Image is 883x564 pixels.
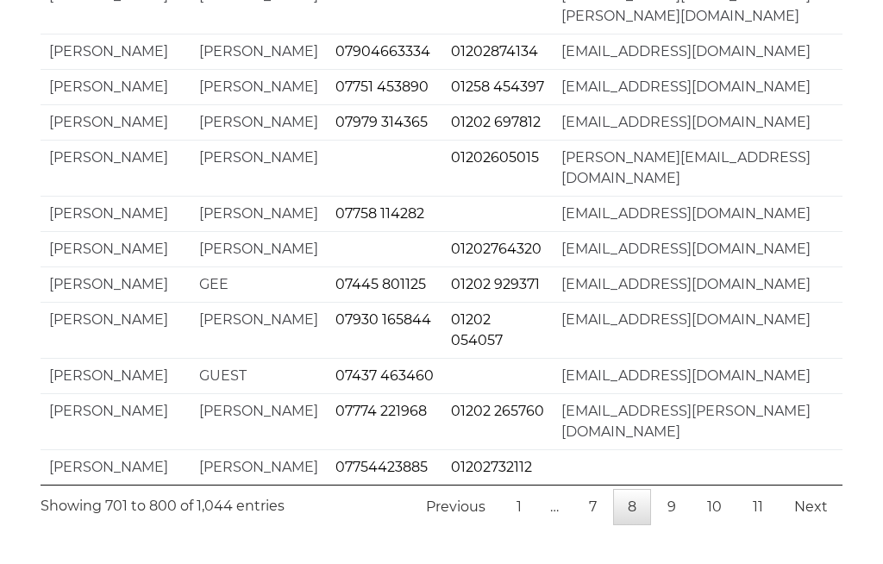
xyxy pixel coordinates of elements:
[41,104,191,140] td: [PERSON_NAME]
[41,358,191,393] td: [PERSON_NAME]
[41,231,191,266] td: [PERSON_NAME]
[41,140,191,196] td: [PERSON_NAME]
[451,149,539,166] a: 01202605015
[451,241,542,257] a: 01202764320
[553,231,842,266] td: [EMAIL_ADDRESS][DOMAIN_NAME]
[41,196,191,231] td: [PERSON_NAME]
[553,266,842,302] td: [EMAIL_ADDRESS][DOMAIN_NAME]
[553,302,842,358] td: [EMAIL_ADDRESS][DOMAIN_NAME]
[41,449,191,485] td: [PERSON_NAME]
[553,69,842,104] td: [EMAIL_ADDRESS][DOMAIN_NAME]
[780,489,842,525] a: Next
[553,140,842,196] td: [PERSON_NAME][EMAIL_ADDRESS][DOMAIN_NAME]
[41,393,191,449] td: [PERSON_NAME]
[41,266,191,302] td: [PERSON_NAME]
[41,34,191,69] td: [PERSON_NAME]
[191,104,327,140] td: [PERSON_NAME]
[191,69,327,104] td: [PERSON_NAME]
[553,196,842,231] td: [EMAIL_ADDRESS][DOMAIN_NAME]
[335,311,431,328] a: 07930 165844
[451,78,544,95] a: 01258 454397
[191,231,327,266] td: [PERSON_NAME]
[191,393,327,449] td: [PERSON_NAME]
[191,34,327,69] td: [PERSON_NAME]
[411,489,500,525] a: Previous
[191,266,327,302] td: GEE
[335,459,428,475] a: 07754423885
[41,69,191,104] td: [PERSON_NAME]
[536,498,573,515] span: …
[553,358,842,393] td: [EMAIL_ADDRESS][DOMAIN_NAME]
[335,403,427,419] a: 07774 221968
[451,459,532,475] a: 01202732112
[191,140,327,196] td: [PERSON_NAME]
[653,489,691,525] a: 9
[451,403,544,419] a: 01202 265760
[191,302,327,358] td: [PERSON_NAME]
[502,489,536,525] a: 1
[574,489,611,525] a: 7
[335,205,424,222] a: 07758 114282
[553,393,842,449] td: [EMAIL_ADDRESS][PERSON_NAME][DOMAIN_NAME]
[738,489,778,525] a: 11
[191,449,327,485] td: [PERSON_NAME]
[335,114,428,130] a: 07979 314365
[191,196,327,231] td: [PERSON_NAME]
[451,311,503,348] a: 01202 054057
[451,114,541,130] a: 01202 697812
[613,489,651,525] a: 8
[335,43,430,60] a: 07904663334
[451,276,540,292] a: 01202 929371
[191,358,327,393] td: GUEST
[553,104,842,140] td: [EMAIL_ADDRESS][DOMAIN_NAME]
[335,367,434,384] a: 07437 463460
[335,78,429,95] a: 07751 453890
[553,34,842,69] td: [EMAIL_ADDRESS][DOMAIN_NAME]
[335,276,426,292] a: 07445 801125
[692,489,736,525] a: 10
[451,43,538,60] a: 01202874134
[41,486,285,517] div: Showing 701 to 800 of 1,044 entries
[41,302,191,358] td: [PERSON_NAME]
